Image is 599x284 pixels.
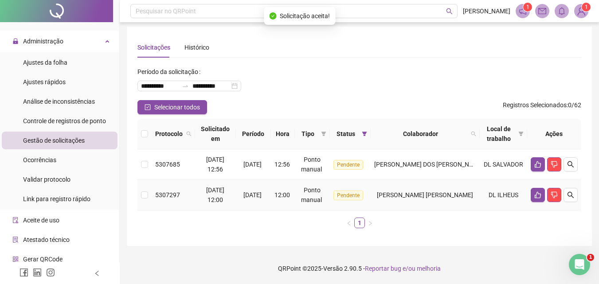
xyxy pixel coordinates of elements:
[333,129,358,139] span: Status
[184,127,193,140] span: search
[585,4,588,10] span: 1
[20,268,28,277] span: facebook
[301,156,322,173] span: Ponto manual
[154,102,200,112] span: Selecionar todos
[33,268,42,277] span: linkedin
[23,59,67,66] span: Ajustes da folha
[587,254,594,261] span: 1
[243,161,262,168] span: [DATE]
[469,127,478,140] span: search
[186,131,192,136] span: search
[582,3,591,12] sup: Atualize o seu contato no menu Meus Dados
[269,12,276,19] span: check-circle
[145,104,151,110] span: check-square
[182,82,189,89] span: swap-right
[23,98,95,105] span: Análise de inconsistências
[355,218,364,228] a: 1
[551,161,558,168] span: dislike
[280,11,330,21] span: Solicitação aceita!
[137,43,170,52] div: Solicitações
[538,7,546,15] span: mail
[377,191,473,198] span: [PERSON_NAME] [PERSON_NAME]
[301,187,322,203] span: Ponto manual
[23,176,70,183] span: Validar protocolo
[534,191,541,198] span: like
[206,187,224,203] span: [DATE] 12:00
[46,268,55,277] span: instagram
[137,100,207,114] button: Selecionar todos
[155,191,180,198] span: 5307297
[319,127,328,140] span: filter
[374,129,467,139] span: Colaborador
[551,191,558,198] span: dislike
[23,78,66,86] span: Ajustes rápidos
[344,218,354,228] li: Página anterior
[155,129,183,139] span: Protocolo
[503,100,581,114] span: : 0 / 62
[23,156,56,163] span: Ocorrências
[534,161,541,168] span: like
[374,161,507,168] span: [PERSON_NAME] DOS [PERSON_NAME] JUNIOR
[346,221,352,226] span: left
[271,119,295,149] th: Hora
[354,218,365,228] li: 1
[480,149,527,180] td: DL SALVADOR
[480,180,527,210] td: DL ILHEUS
[23,236,70,243] span: Atestado técnico
[195,119,236,149] th: Solicitado em
[518,131,524,136] span: filter
[274,191,290,198] span: 12:00
[526,4,529,10] span: 1
[274,161,290,168] span: 12:56
[471,131,476,136] span: search
[531,129,578,139] div: Ações
[517,122,525,145] span: filter
[569,254,590,275] iframe: Intercom live chat
[155,161,180,168] span: 5307685
[23,137,85,144] span: Gestão de solicitações
[368,221,373,226] span: right
[206,156,224,173] span: [DATE] 12:56
[23,195,90,202] span: Link para registro rápido
[12,217,19,223] span: audit
[463,6,510,16] span: [PERSON_NAME]
[519,7,527,15] span: notification
[333,160,363,170] span: Pendente
[523,3,532,12] sup: 1
[575,4,588,18] img: 85831
[558,7,566,15] span: bell
[184,43,209,52] div: Histórico
[344,218,354,228] button: left
[94,270,100,276] span: left
[23,117,106,124] span: Controle de registros de ponto
[365,218,376,228] li: Próxima página
[182,82,189,89] span: to
[137,65,204,79] label: Período da solicitação
[323,265,343,272] span: Versão
[12,237,19,243] span: solution
[567,161,574,168] span: search
[321,131,326,136] span: filter
[120,253,599,284] footer: QRPoint © 2025 - 2.90.5 -
[365,218,376,228] button: right
[243,191,262,198] span: [DATE]
[23,217,59,224] span: Aceite de uso
[23,256,63,263] span: Gerar QRCode
[483,124,515,144] span: Local de trabalho
[12,256,19,262] span: qrcode
[446,8,453,15] span: search
[503,101,567,109] span: Registros Selecionados
[362,131,367,136] span: filter
[23,38,63,45] span: Administração
[236,119,271,149] th: Período
[12,38,19,44] span: lock
[567,191,574,198] span: search
[298,129,317,139] span: Tipo
[365,265,441,272] span: Reportar bug e/ou melhoria
[333,191,363,200] span: Pendente
[360,127,369,140] span: filter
